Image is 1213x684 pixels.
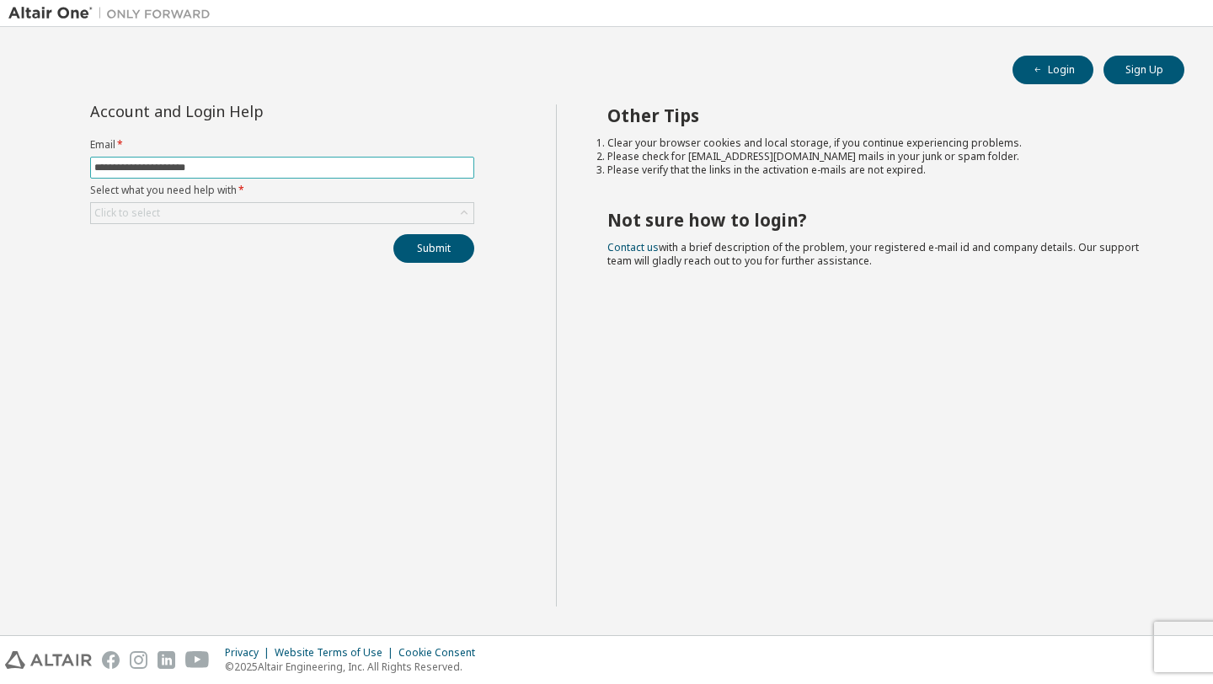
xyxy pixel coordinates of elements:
p: © 2025 Altair Engineering, Inc. All Rights Reserved. [225,660,485,674]
div: Account and Login Help [90,104,398,118]
img: instagram.svg [130,651,147,669]
h2: Other Tips [607,104,1155,126]
button: Submit [393,234,474,263]
li: Clear your browser cookies and local storage, if you continue experiencing problems. [607,136,1155,150]
div: Cookie Consent [398,646,485,660]
button: Login [1013,56,1093,84]
label: Select what you need help with [90,184,474,197]
img: altair_logo.svg [5,651,92,669]
h2: Not sure how to login? [607,209,1155,231]
div: Click to select [94,206,160,220]
div: Website Terms of Use [275,646,398,660]
img: Altair One [8,5,219,22]
div: Click to select [91,203,473,223]
li: Please verify that the links in the activation e-mails are not expired. [607,163,1155,177]
a: Contact us [607,240,659,254]
li: Please check for [EMAIL_ADDRESS][DOMAIN_NAME] mails in your junk or spam folder. [607,150,1155,163]
img: youtube.svg [185,651,210,669]
img: facebook.svg [102,651,120,669]
label: Email [90,138,474,152]
div: Privacy [225,646,275,660]
button: Sign Up [1103,56,1184,84]
span: with a brief description of the problem, your registered e-mail id and company details. Our suppo... [607,240,1139,268]
img: linkedin.svg [158,651,175,669]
